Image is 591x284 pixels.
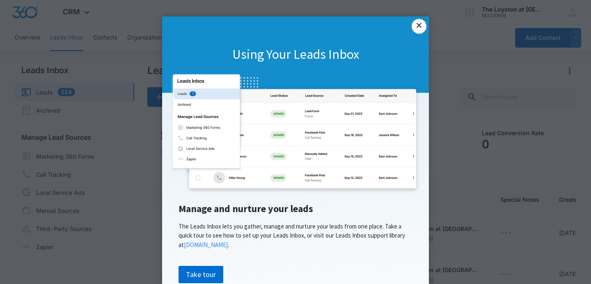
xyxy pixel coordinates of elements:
a: [DOMAIN_NAME] [184,241,228,249]
span: The Leads Inbox lets you gather, manage and nurture your leads from one place. Take a quick tour ... [179,222,405,249]
a: Close modal [412,19,426,34]
span: Manage and nurture your leads [179,202,313,215]
a: Take tour [179,266,223,283]
h1: Using Your Leads Inbox [162,46,429,63]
